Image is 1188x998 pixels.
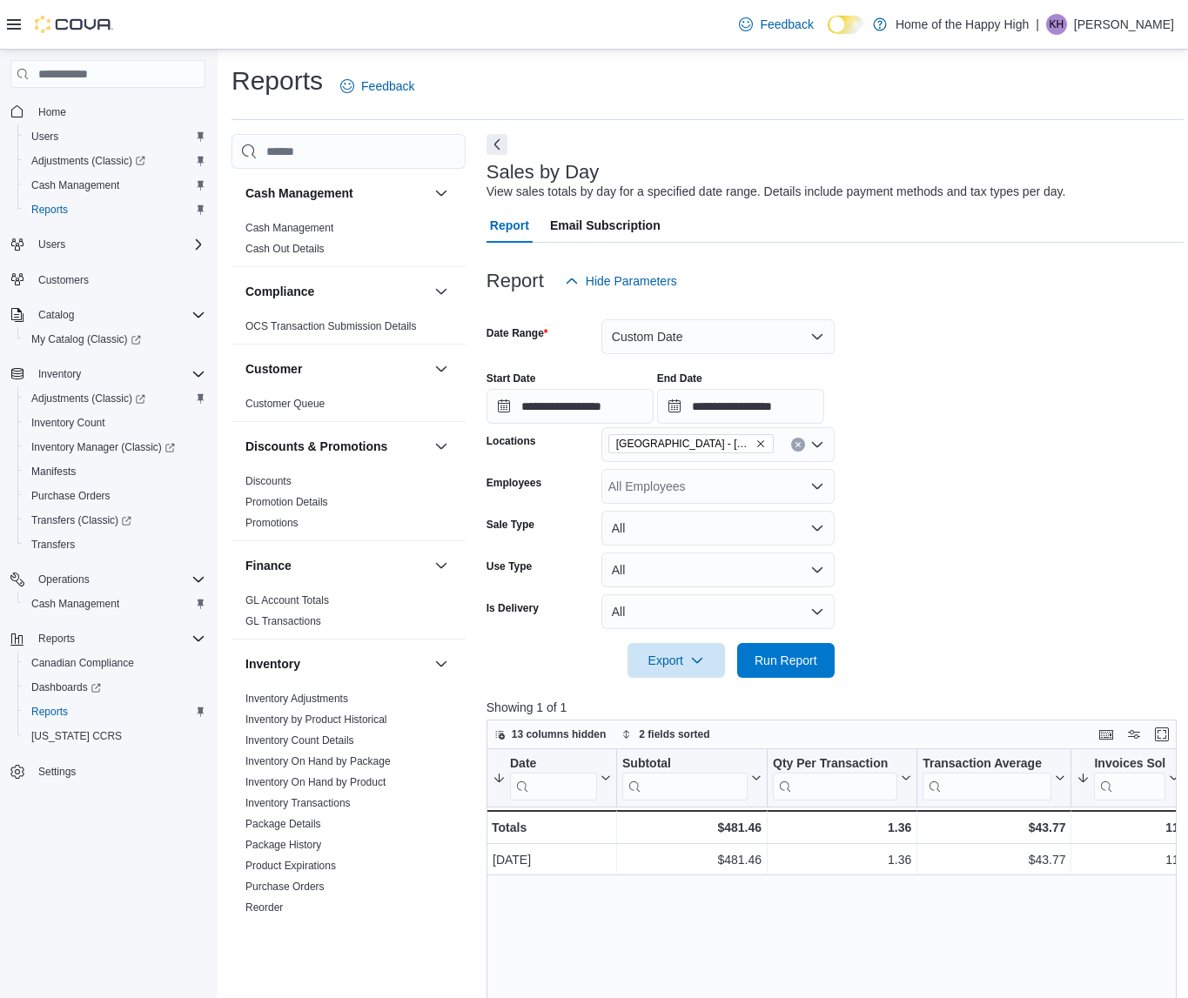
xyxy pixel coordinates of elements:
span: Cash Management [24,593,205,614]
div: Finance [232,590,466,639]
div: $43.77 [923,850,1065,871]
span: Canadian Compliance [24,653,205,673]
span: Catalog [38,308,74,322]
a: Purchase Orders [24,486,117,506]
button: Enter fullscreen [1151,724,1172,745]
h3: Sales by Day [487,162,600,183]
span: Reorder [245,901,283,914]
button: Custom Date [601,319,835,354]
label: Date Range [487,326,548,340]
a: Adjustments (Classic) [24,388,152,409]
h3: Inventory [245,655,300,673]
span: Run Report [755,652,817,669]
button: Canadian Compliance [17,651,212,675]
span: Canadian Compliance [31,656,134,670]
p: | [1036,14,1039,35]
span: Promotion Details [245,495,328,509]
span: Catalog [31,305,205,325]
span: Cash Management [24,175,205,196]
a: Inventory Transactions [245,797,351,809]
span: Feedback [760,16,813,33]
img: Cova [35,16,113,33]
span: 2 fields sorted [639,727,709,741]
button: Discounts & Promotions [245,438,427,455]
span: Product Expirations [245,859,336,873]
div: Totals [492,817,611,838]
button: Users [31,234,72,255]
span: Inventory Count [31,416,105,430]
button: Export [628,643,725,678]
a: Adjustments (Classic) [24,151,152,171]
button: Customer [245,360,427,378]
div: 1.36 [773,850,911,871]
span: Adjustments (Classic) [31,154,145,168]
button: Hide Parameters [558,264,684,298]
button: All [601,594,835,629]
span: Customers [31,269,205,291]
a: Adjustments (Classic) [17,149,212,173]
button: Qty Per Transaction [773,756,911,800]
button: Purchase Orders [17,484,212,508]
h3: Customer [245,360,302,378]
span: Inventory by Product Historical [245,713,387,727]
span: Inventory On Hand by Package [245,754,391,768]
span: Reports [38,632,75,646]
span: Report [490,208,529,243]
label: Is Delivery [487,601,539,615]
a: Feedback [732,7,820,42]
button: Subtotal [622,756,762,800]
a: Reports [24,701,75,722]
button: Manifests [17,459,212,484]
span: GL Account Totals [245,593,329,607]
button: Inventory [31,364,88,385]
h3: Finance [245,557,292,574]
div: Transaction Average [923,756,1051,800]
h3: Discounts & Promotions [245,438,387,455]
a: Transfers (Classic) [17,508,212,532]
button: Invoices Sold [1077,756,1178,800]
button: Keyboard shortcuts [1096,724,1117,745]
span: Home [31,100,205,122]
span: My Catalog (Classic) [24,329,205,350]
div: $43.77 [923,817,1065,838]
span: Customer Queue [245,397,325,411]
span: Home [38,105,66,119]
span: Feedback [361,77,414,95]
span: Cash Management [31,597,119,611]
a: Package History [245,839,321,851]
div: $481.46 [622,850,762,871]
span: Operations [31,569,205,590]
p: Home of the Happy High [896,14,1029,35]
span: Operations [38,573,90,586]
button: Inventory [431,653,452,674]
div: Invoices Sold [1094,756,1165,773]
a: Purchase Orders [245,881,325,893]
span: 13 columns hidden [512,727,607,741]
span: Settings [31,760,205,782]
a: Home [31,102,73,123]
span: Reports [31,628,205,649]
a: Inventory by Product Historical [245,713,387,726]
a: Manifests [24,461,83,482]
button: Clear input [791,438,805,452]
a: Inventory Manager (Classic) [24,437,182,458]
div: 1.36 [773,817,911,838]
span: Inventory Count [24,412,205,433]
button: Run Report [737,643,835,678]
div: Compliance [232,316,466,344]
button: Cash Management [17,592,212,616]
button: Discounts & Promotions [431,436,452,457]
button: Compliance [431,281,452,302]
a: Discounts [245,475,292,487]
button: 2 fields sorted [614,724,716,745]
div: [DATE] [493,850,611,871]
span: Transfers (Classic) [24,510,205,531]
button: Customers [3,267,212,292]
a: Dashboards [17,675,212,700]
p: [PERSON_NAME] [1074,14,1174,35]
span: Adjustments (Classic) [24,388,205,409]
div: Kathleen Hess [1046,14,1067,35]
button: Inventory [3,362,212,386]
span: Discounts [245,474,292,488]
label: Sale Type [487,518,534,532]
